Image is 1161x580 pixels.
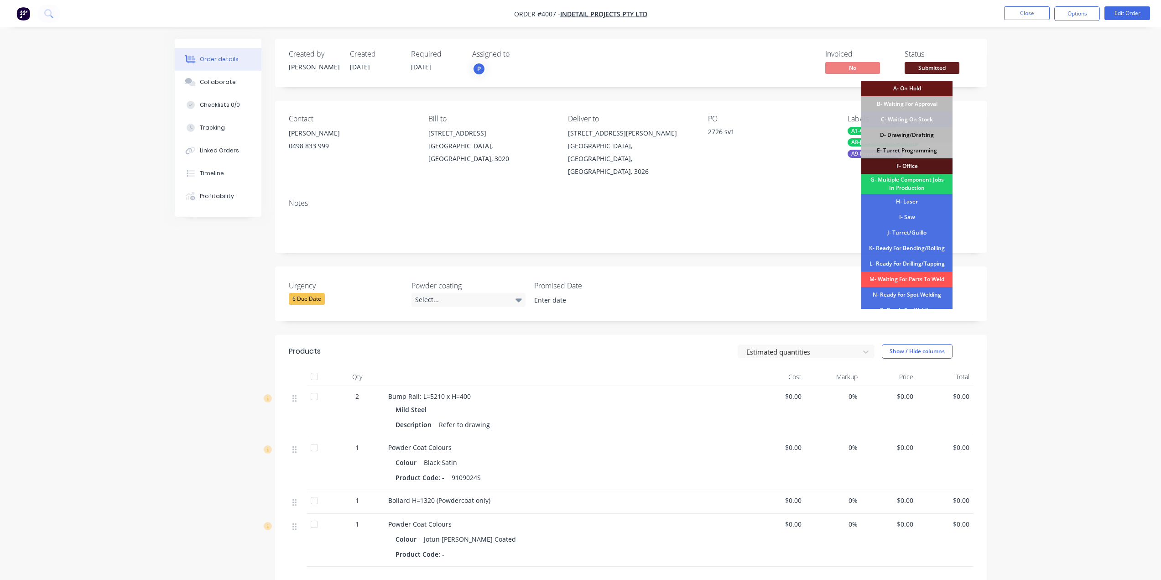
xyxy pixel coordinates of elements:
div: Status [905,50,973,58]
div: [STREET_ADDRESS][GEOGRAPHIC_DATA], [GEOGRAPHIC_DATA], 3020 [428,127,553,165]
div: [PERSON_NAME] [289,127,414,140]
span: Powder Coat Colours [388,443,452,452]
span: $0.00 [921,443,969,452]
span: Bump Rail: L=5210 x H=400 [388,392,471,401]
div: Markup [805,368,861,386]
span: 1 [355,496,359,505]
div: Colour [396,533,420,546]
button: Show / Hide columns [882,344,953,359]
div: J- Turret/Guillo [861,225,953,240]
div: B- Waiting For Approval [861,96,953,112]
button: Edit Order [1104,6,1150,20]
div: 2726 sv1 [708,127,822,140]
div: Refer to drawing [435,418,494,431]
div: Mild Steel [396,403,430,416]
div: [STREET_ADDRESS][PERSON_NAME] [568,127,693,140]
span: $0.00 [753,392,802,401]
div: D- Drawing/Drafting [861,127,953,143]
div: Labels [848,115,973,123]
div: Bill to [428,115,553,123]
span: Powder Coat Colours [388,520,452,528]
div: K- Ready For Bending/Rolling [861,240,953,256]
div: Deliver to [568,115,693,123]
div: L- Ready For Drilling/Tapping [861,256,953,272]
label: Urgency [289,280,403,291]
span: [DATE] [411,63,431,71]
span: 2 [355,392,359,401]
div: 0498 833 999 [289,140,414,152]
button: Tracking [175,116,261,139]
div: Notes [289,199,973,208]
span: $0.00 [865,496,914,505]
div: Order details [200,55,239,63]
button: Close [1004,6,1050,20]
span: $0.00 [921,519,969,529]
input: Enter date [528,293,641,307]
div: PO [708,115,833,123]
div: Total [917,368,973,386]
span: 1 [355,443,359,452]
span: [DATE] [350,63,370,71]
span: Submitted [905,62,959,73]
div: Linked Orders [200,146,239,155]
div: Black Satin [420,456,461,469]
div: Profitability [200,192,234,200]
button: P [472,62,486,76]
div: M- Waiting For Parts To Weld [861,272,953,287]
img: Factory [16,7,30,21]
div: C- Waiting On Stock [861,112,953,127]
div: I- Saw [861,209,953,225]
div: O- Ready For Welding [861,303,953,318]
span: Bollard H=1320 (Powdercoat only) [388,496,490,505]
div: Created [350,50,400,58]
span: $0.00 [921,496,969,505]
span: 0% [809,443,858,452]
span: Indetail Projects Pty Ltd [560,10,647,18]
span: 0% [809,496,858,505]
div: 6 Due Date [289,293,325,305]
div: E- Turret Programming [861,143,953,158]
div: Collaborate [200,78,236,86]
label: Powder coating [411,280,526,291]
div: Select... [411,293,526,307]
button: Options [1054,6,1100,21]
span: $0.00 [865,519,914,529]
div: Products [289,346,321,357]
div: 9109024S [448,471,484,484]
div: Invoiced [825,50,894,58]
div: [STREET_ADDRESS] [428,127,553,140]
div: Timeline [200,169,224,178]
span: $0.00 [865,392,914,401]
div: Assigned to [472,50,563,58]
span: $0.00 [921,392,969,401]
button: Linked Orders [175,139,261,162]
div: Product Code: - [396,471,448,484]
div: Tracking [200,124,225,132]
div: Checklists 0/0 [200,101,240,109]
button: Checklists 0/0 [175,94,261,116]
div: Cost [750,368,806,386]
button: Timeline [175,162,261,185]
span: No [825,62,880,73]
div: Price [861,368,917,386]
button: Submitted [905,62,959,76]
label: Promised Date [534,280,648,291]
div: F- Office [861,158,953,174]
div: A9-Powdercoating [848,150,903,158]
div: A1-Cutting (Saw) [848,127,900,135]
div: G- Multiple Component Jobs In Production [861,174,953,194]
div: [GEOGRAPHIC_DATA], [GEOGRAPHIC_DATA], [GEOGRAPHIC_DATA], 3026 [568,140,693,178]
span: $0.00 [753,443,802,452]
div: Contact [289,115,414,123]
div: Description [396,418,435,431]
div: A- On Hold [861,81,953,96]
div: [PERSON_NAME] [289,62,339,72]
div: N- Ready For Spot Welding [861,287,953,303]
span: Order #4007 - [514,10,560,18]
div: [GEOGRAPHIC_DATA], [GEOGRAPHIC_DATA], 3020 [428,140,553,165]
span: 1 [355,519,359,529]
span: $0.00 [753,496,802,505]
button: Profitability [175,185,261,208]
div: [STREET_ADDRESS][PERSON_NAME][GEOGRAPHIC_DATA], [GEOGRAPHIC_DATA], [GEOGRAPHIC_DATA], 3026 [568,127,693,178]
div: Colour [396,456,420,469]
